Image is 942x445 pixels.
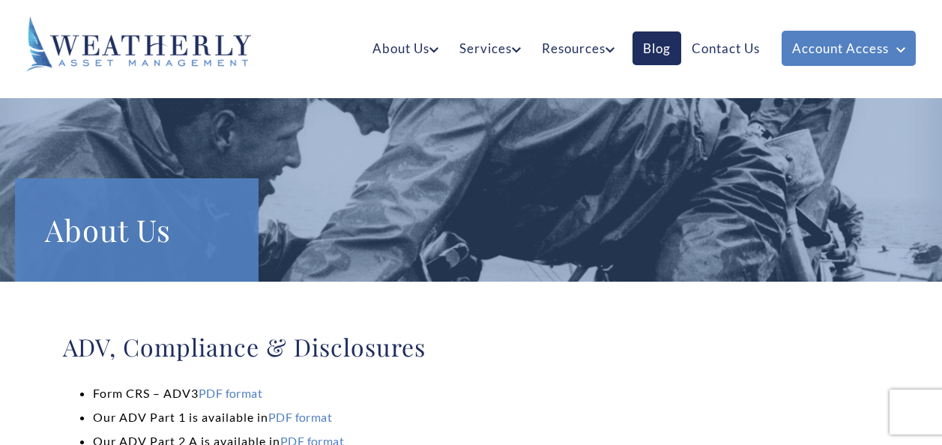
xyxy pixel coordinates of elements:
[632,31,681,65] a: Blog
[681,31,770,65] a: Contact Us
[199,386,262,400] a: PDF format
[449,31,531,65] a: Services
[45,208,229,252] h1: About Us
[63,332,879,362] h2: ADV, Compliance & Disclosures
[93,381,879,405] li: Form CRS – ADV3
[782,31,916,66] a: Account Access
[26,16,251,72] img: Weatherly
[531,31,625,65] a: Resources
[268,410,332,424] a: PDF format
[93,405,879,429] li: Our ADV Part 1 is available in
[362,31,449,65] a: About Us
